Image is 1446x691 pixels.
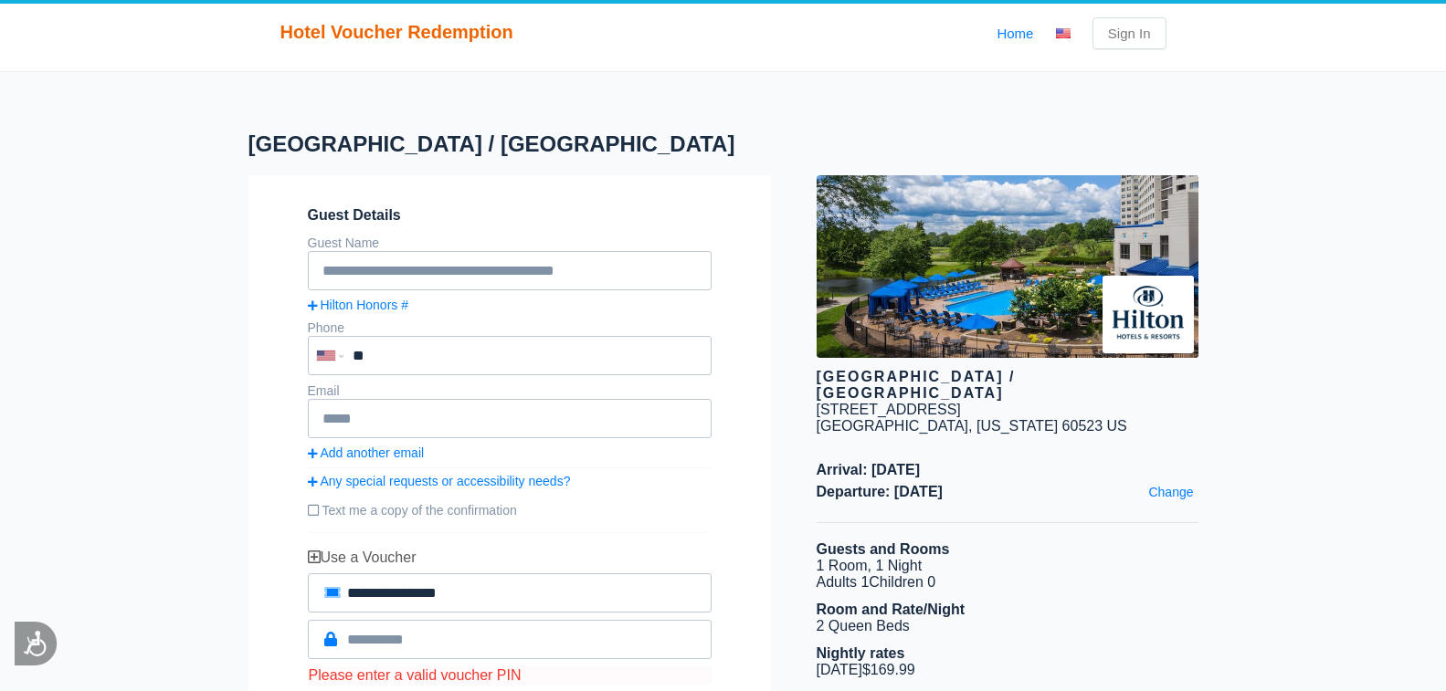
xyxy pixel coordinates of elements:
[997,26,1033,41] a: Home
[248,131,817,157] h1: [GEOGRAPHIC_DATA] / [GEOGRAPHIC_DATA]
[1062,418,1103,434] span: 60523
[817,558,1198,574] li: 1 Room, 1 Night
[817,618,1198,634] li: 2 Queen Beds
[817,662,1198,678] li: [DATE] $169.99
[1144,480,1198,504] a: Change
[308,550,712,566] div: Use a Voucher
[308,298,712,312] a: Hilton Honors #
[308,666,712,685] div: Please enter a valid voucher PIN
[308,207,712,224] span: Guest Details
[310,338,348,373] div: United States: +1
[817,402,961,418] div: [STREET_ADDRESS]
[976,418,1058,434] span: [US_STATE]
[308,496,712,525] label: Text me a copy of the confirmation
[817,175,1198,358] img: hotel image
[308,236,380,250] label: Guest Name
[817,369,1198,402] div: [GEOGRAPHIC_DATA] / [GEOGRAPHIC_DATA]
[1092,17,1166,49] a: Sign In
[817,602,966,617] b: Room and Rate/Night
[308,474,712,488] a: Any special requests or accessibility needs?
[817,541,950,557] b: Guests and Rooms
[817,462,1198,478] span: Arrival: [DATE]
[1103,276,1194,353] img: Brand logo for Hilton Chicago / Oak Brook Hills Resort & Conference Center
[308,383,340,398] label: Email
[308,320,344,335] label: Phone
[817,645,905,661] b: Nightly rates
[817,418,973,434] span: [GEOGRAPHIC_DATA],
[308,445,712,460] a: Add another email
[1107,418,1127,434] span: US
[280,22,513,43] span: Hotel Voucher Redemption
[817,574,1198,591] li: Adults 1
[817,484,1198,500] span: Departure: [DATE]
[869,574,935,590] span: Children 0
